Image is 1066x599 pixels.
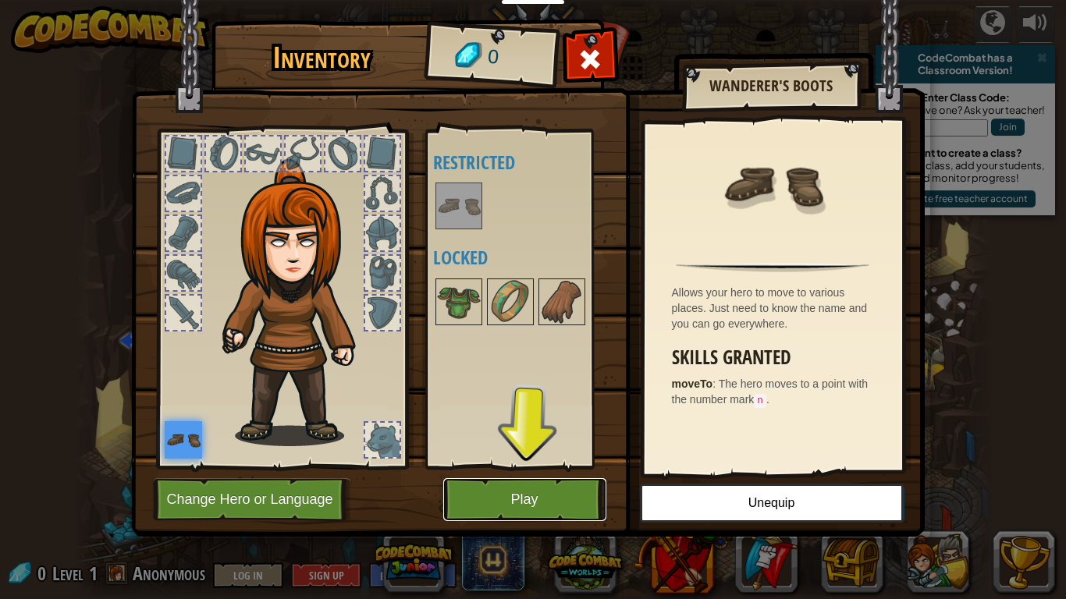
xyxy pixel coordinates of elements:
[486,43,499,72] span: 0
[215,159,383,446] img: hair_f2.png
[754,394,766,408] code: n
[722,134,823,236] img: portrait.png
[437,184,481,228] img: portrait.png
[676,263,869,272] img: hr.png
[153,478,351,521] button: Change Hero or Language
[640,484,904,523] button: Unequip
[165,421,202,459] img: portrait.png
[672,377,869,406] span: The hero moves to a point with the number mark .
[672,285,882,331] div: Allows your hero to move to various places. Just need to know the name and you can go everywhere.
[222,41,421,74] h1: Inventory
[540,280,584,324] img: portrait.png
[443,478,606,521] button: Play
[712,377,719,390] span: :
[698,77,844,94] h2: Wanderer's Boots
[437,280,481,324] img: portrait.png
[433,152,617,172] h4: Restricted
[489,280,532,324] img: portrait.png
[433,247,617,268] h4: Locked
[672,347,882,368] h3: Skills Granted
[672,377,713,390] strong: moveTo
